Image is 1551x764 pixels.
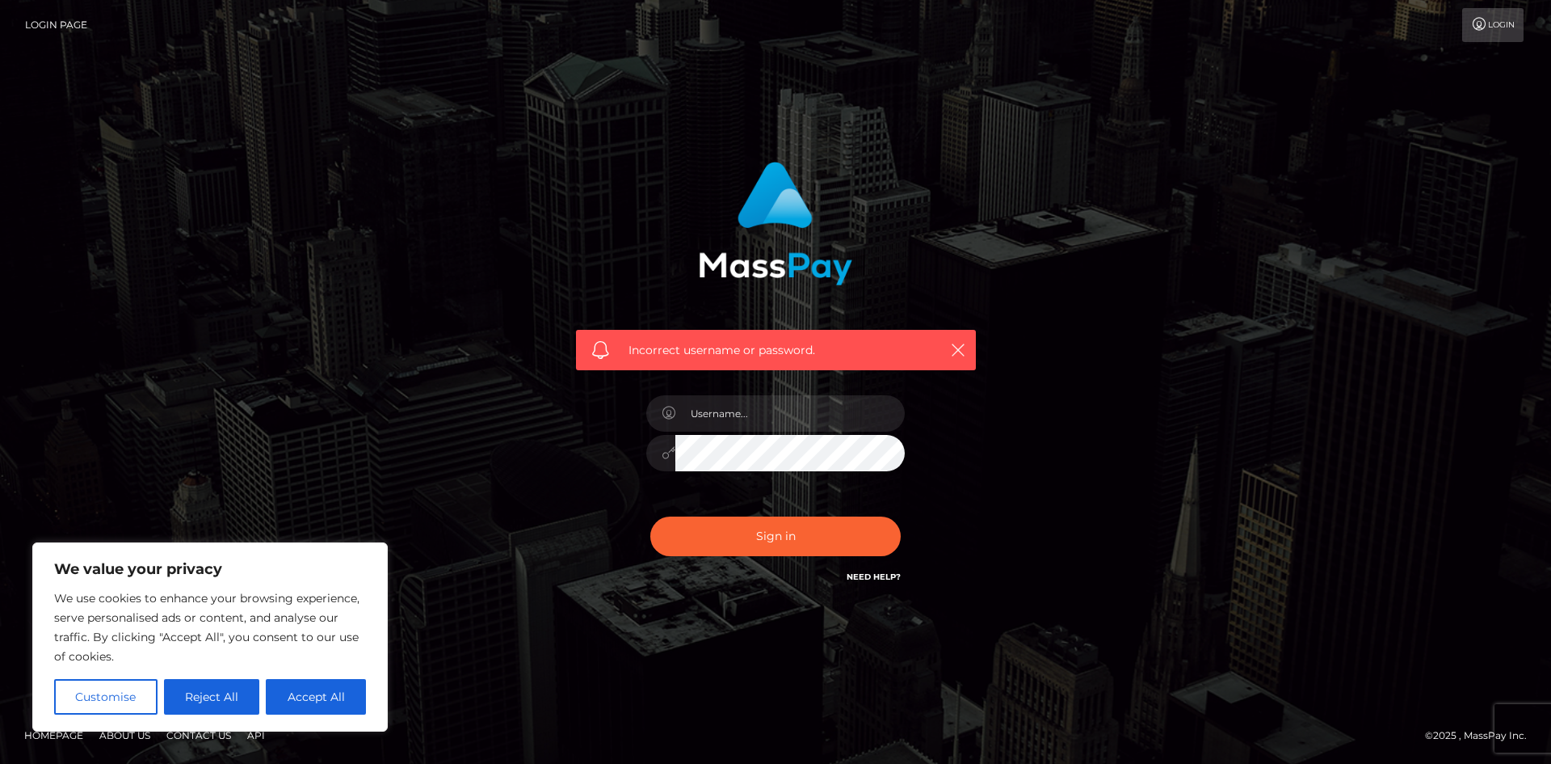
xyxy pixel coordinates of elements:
[160,723,237,748] a: Contact Us
[18,723,90,748] a: Homepage
[628,342,923,359] span: Incorrect username or password.
[54,559,366,579] p: We value your privacy
[54,589,366,666] p: We use cookies to enhance your browsing experience, serve personalised ads or content, and analys...
[847,572,901,582] a: Need Help?
[25,8,87,42] a: Login Page
[1425,727,1539,745] div: © 2025 , MassPay Inc.
[32,542,388,732] div: We value your privacy
[675,395,905,432] input: Username...
[164,679,260,715] button: Reject All
[1462,8,1524,42] a: Login
[266,679,366,715] button: Accept All
[93,723,157,748] a: About Us
[241,723,271,748] a: API
[650,517,901,556] button: Sign in
[699,162,852,285] img: MassPay Login
[54,679,158,715] button: Customise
